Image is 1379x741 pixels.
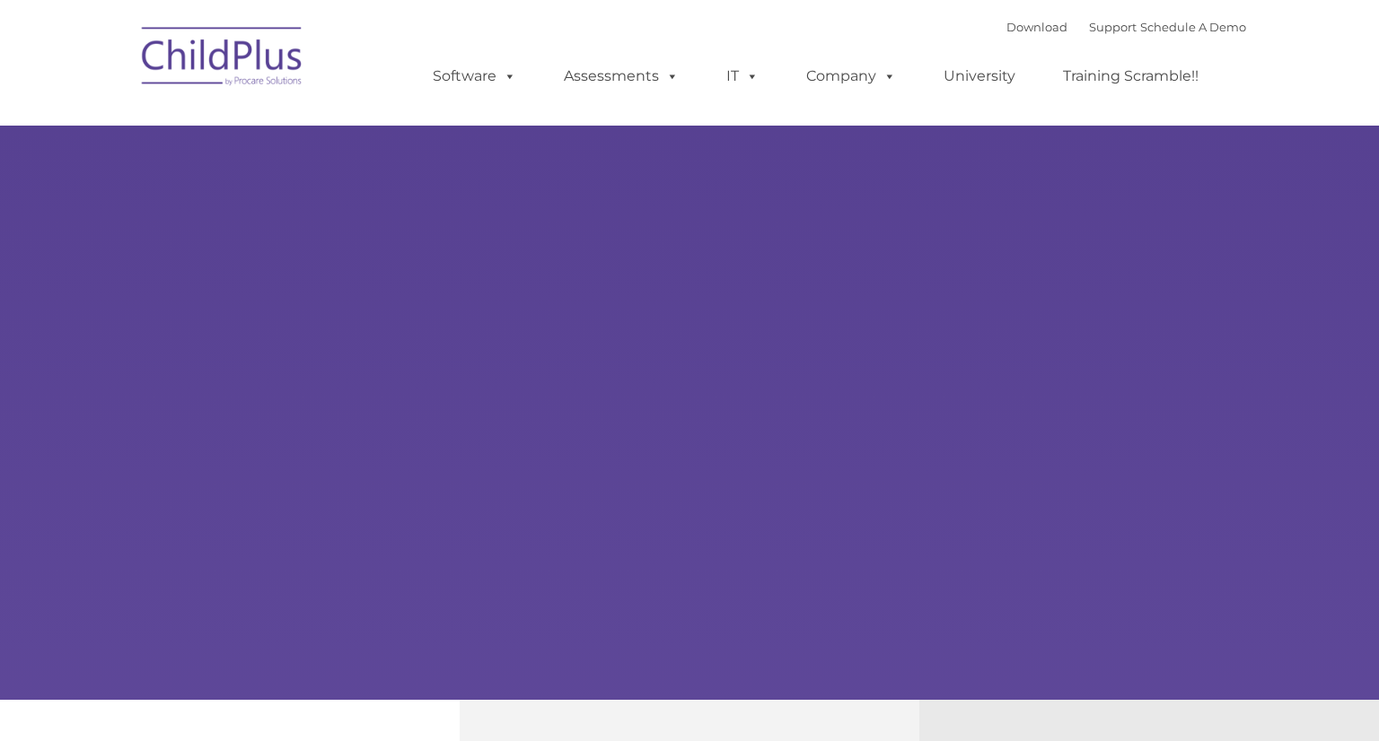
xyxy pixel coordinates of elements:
a: Assessments [546,58,697,94]
a: Support [1089,20,1137,34]
a: Company [788,58,914,94]
img: ChildPlus by Procare Solutions [133,14,312,104]
a: IT [708,58,777,94]
a: Schedule A Demo [1140,20,1246,34]
font: | [1006,20,1246,34]
a: Download [1006,20,1067,34]
a: University [926,58,1033,94]
a: Training Scramble!! [1045,58,1217,94]
a: Software [415,58,534,94]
